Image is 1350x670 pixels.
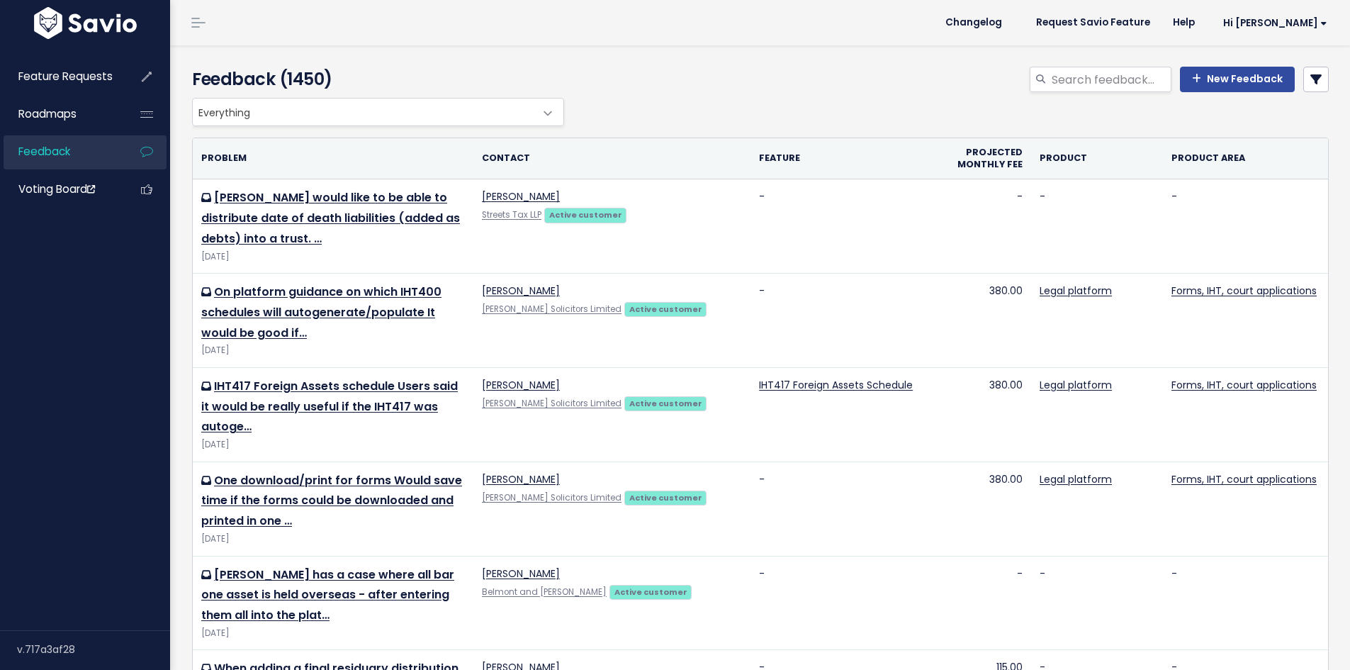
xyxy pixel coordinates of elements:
a: Hi [PERSON_NAME] [1206,12,1339,34]
a: Legal platform [1040,472,1112,486]
div: [DATE] [201,250,465,264]
div: v.717a3af28 [17,631,170,668]
a: [PERSON_NAME] would like to be able to distribute date of death liabilities (added as debts) into... [201,189,460,247]
img: logo-white.9d6f32f41409.svg [30,7,140,39]
a: [PERSON_NAME] has a case where all bar one asset is held overseas - after entering them all into ... [201,566,454,624]
a: IHT417 Foreign Assets Schedule [759,378,913,392]
a: Legal platform [1040,284,1112,298]
span: Hi [PERSON_NAME] [1223,18,1327,28]
a: [PERSON_NAME] Solicitors Limited [482,303,621,315]
strong: Active customer [614,586,687,598]
th: Projected monthly fee [938,138,1031,179]
a: [PERSON_NAME] Solicitors Limited [482,398,621,409]
a: [PERSON_NAME] Solicitors Limited [482,492,621,503]
strong: Active customer [629,303,702,315]
td: - [750,462,938,556]
td: - [1031,556,1163,650]
a: Active customer [609,584,692,598]
strong: Active customer [549,209,622,220]
a: Active customer [624,396,707,410]
h4: Feedback (1450) [192,67,557,92]
td: - [750,179,938,274]
a: Help [1161,12,1206,33]
a: [PERSON_NAME] [482,189,560,203]
a: Active customer [624,490,707,504]
a: Active customer [544,207,626,221]
td: - [938,179,1031,274]
div: [DATE] [201,626,465,641]
a: Request Savio Feature [1025,12,1161,33]
th: Problem [193,138,473,179]
a: [PERSON_NAME] [482,566,560,581]
span: Everything [192,98,564,126]
a: Forms, IHT, court applications [1171,472,1317,486]
th: Product [1031,138,1163,179]
a: IHT417 Foreign Assets schedule Users said it would be really useful if the IHT417 was autoge… [201,378,458,435]
span: Changelog [945,18,1002,28]
span: Feedback [18,144,70,159]
a: Belmont and [PERSON_NAME] [482,586,607,598]
div: [DATE] [201,532,465,547]
td: 380.00 [938,274,1031,368]
a: [PERSON_NAME] [482,284,560,298]
td: 380.00 [938,462,1031,556]
div: [DATE] [201,343,465,358]
a: Legal platform [1040,378,1112,392]
a: One download/print for forms Would save time if the forms could be downloaded and printed in one … [201,472,462,530]
td: - [938,556,1031,650]
a: Streets Tax LLP [482,209,541,220]
a: Feedback [4,135,118,168]
span: Everything [193,99,535,125]
a: Voting Board [4,173,118,206]
strong: Active customer [629,398,702,409]
a: On platform guidance on which IHT400 schedules will autogenerate/populate It would be good if… [201,284,441,341]
th: Feature [750,138,938,179]
td: - [1163,556,1328,650]
span: Roadmaps [18,106,77,121]
a: [PERSON_NAME] [482,378,560,392]
a: Active customer [624,301,707,316]
td: - [750,274,938,368]
td: 380.00 [938,367,1031,462]
a: Feature Requests [4,60,118,93]
a: Roadmaps [4,98,118,130]
span: Voting Board [18,182,95,196]
th: Contact [473,138,750,179]
td: - [750,556,938,650]
div: [DATE] [201,437,465,452]
a: Forms, IHT, court applications [1171,284,1317,298]
strong: Active customer [629,492,702,503]
input: Search feedback... [1050,67,1171,92]
th: Product Area [1163,138,1328,179]
td: - [1163,179,1328,274]
a: Forms, IHT, court applications [1171,378,1317,392]
a: New Feedback [1180,67,1295,92]
td: - [1031,179,1163,274]
a: [PERSON_NAME] [482,472,560,486]
span: Feature Requests [18,69,113,84]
